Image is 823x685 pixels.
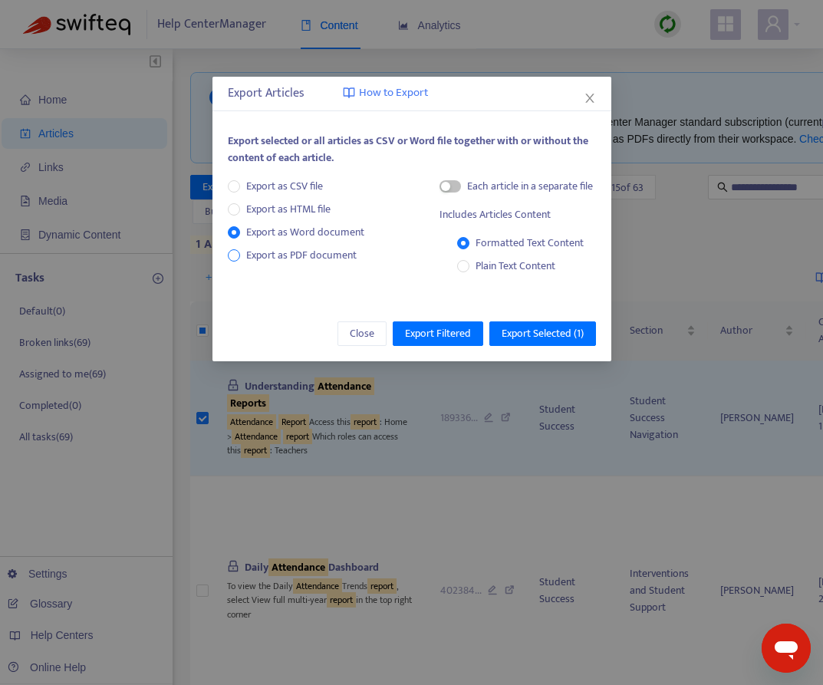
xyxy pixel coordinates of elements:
span: close [584,92,596,104]
span: Formatted Text Content [476,234,584,252]
span: How to Export [359,84,428,102]
button: Close [337,321,387,346]
img: image-link [343,87,355,99]
span: Export Selected ( 1 ) [502,325,584,342]
span: Export as HTML file [240,201,337,218]
span: Export selected or all articles as CSV or Word file together with or without the content of each ... [228,132,588,166]
span: Export as PDF document [246,246,357,264]
button: Export Selected (1) [489,321,596,346]
span: Close [350,325,374,342]
div: Each article in a separate file [467,178,593,195]
div: Export Articles [228,84,596,103]
span: Plain Text Content [469,258,561,275]
button: Export Filtered [393,321,483,346]
div: Includes Articles Content [439,206,551,223]
span: Export Filtered [405,325,471,342]
span: Export as Word document [240,224,370,241]
button: Close [581,90,598,107]
a: How to Export [343,84,428,102]
span: Export as CSV file [240,178,329,195]
iframe: Button to launch messaging window [762,624,811,673]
